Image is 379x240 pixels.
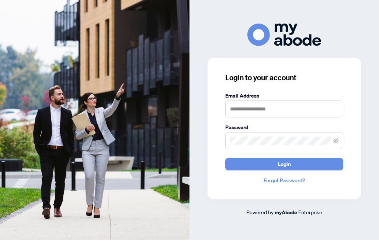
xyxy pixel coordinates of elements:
[298,209,322,215] span: Enterprise
[278,158,291,170] span: Login
[275,208,297,216] a: myAbode
[225,123,343,131] label: Password
[225,176,343,184] a: Forgot Password?
[225,73,343,83] h3: Login to your account
[225,158,343,170] button: Login
[247,24,321,46] img: ma-logo
[246,209,274,215] span: Powered by
[333,138,338,143] span: eye-invisible
[225,92,343,100] label: Email Address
